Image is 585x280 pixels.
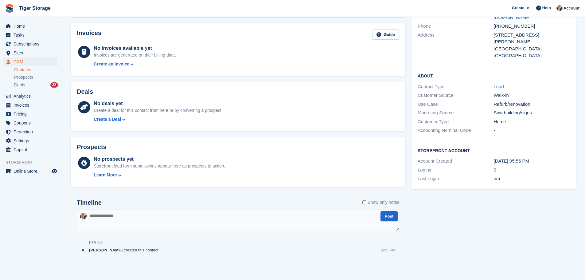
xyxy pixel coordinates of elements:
a: menu [3,57,58,66]
a: Guide [372,30,399,40]
div: Invoices are generated on their billing date. [94,52,176,58]
h2: Deals [77,88,93,95]
a: menu [3,128,58,136]
div: Saw building/signs [494,109,570,116]
span: Tasks [14,31,50,39]
span: [PERSON_NAME] [89,247,123,253]
span: Deals [14,82,25,88]
span: Analytics [14,92,50,101]
div: 0 [494,167,570,174]
a: menu [3,49,58,57]
a: menu [3,40,58,48]
div: Create a deal for this contact from here or by converting a prospect. [94,107,222,114]
h2: About [418,73,570,79]
div: [GEOGRAPHIC_DATA] [494,52,570,59]
a: menu [3,110,58,118]
h2: Prospects [77,144,107,151]
div: created this contact [89,247,162,253]
div: Accounting Nominal Code [418,127,493,134]
div: [DATE] 05:55 PM [494,158,570,165]
h2: Storefront Account [418,147,570,153]
div: Logins [418,167,493,174]
img: stora-icon-8386f47178a22dfd0bd8f6a31ec36ba5ce8667c1dd55bd0f319d3a0aa187defe.svg [5,4,14,13]
img: Becky Martin [80,213,87,219]
div: Address [418,32,493,59]
a: Create a Deal [94,116,222,123]
div: 5:55 PM [381,247,396,253]
div: Account Created [418,158,493,165]
a: menu [3,31,58,39]
div: [PHONE_NUMBER] [494,23,570,30]
a: [EMAIL_ADDRESS][DOMAIN_NAME] [494,8,535,20]
div: Learn More [94,172,117,178]
div: [STREET_ADDRESS][PERSON_NAME] [494,32,570,45]
span: Online Store [14,167,50,175]
span: Help [542,5,551,11]
a: Tiger Storage [17,3,53,13]
span: Subscriptions [14,40,50,48]
span: Prospects [14,74,33,80]
a: menu [3,119,58,127]
input: Show only notes [362,199,366,206]
a: menu [3,136,58,145]
span: Pricing [14,110,50,118]
div: n/a [494,175,570,182]
div: 22 [50,82,58,88]
span: Settings [14,136,50,145]
div: Create a Deal [94,116,121,123]
div: No deals yet [94,100,222,107]
div: Customer Type [418,118,493,125]
a: Prospects [14,74,58,81]
span: Capital [14,145,50,154]
a: Create an Invoice [94,61,176,67]
a: menu [3,167,58,175]
div: Marketing Source [418,109,493,116]
div: Walk-in [494,92,570,99]
div: Storefront lead form submissions appear here as prospects to action. [94,163,225,169]
span: Coupons [14,119,50,127]
div: No invoices available yet [94,45,176,52]
div: Contact Type [418,83,493,90]
h2: Timeline [77,199,102,206]
a: Learn More [94,172,225,178]
span: Protection [14,128,50,136]
a: menu [3,22,58,30]
div: Use Case [418,101,493,108]
div: - [494,127,570,134]
span: CRM [14,57,50,66]
span: Invoices [14,101,50,109]
div: Customer Source [418,92,493,99]
a: Preview store [51,168,58,175]
a: Deals 22 [14,82,58,88]
a: menu [3,92,58,101]
h2: Invoices [77,30,101,40]
span: Home [14,22,50,30]
div: No prospects yet [94,156,225,163]
span: Create [512,5,524,11]
div: Create an Invoice [94,61,129,67]
div: Home [494,118,570,125]
a: Contacts [14,67,58,73]
span: Sites [14,49,50,57]
div: [DATE] [89,240,102,245]
span: Storefront [6,159,61,165]
button: Post [380,211,398,221]
a: Lead [494,84,504,89]
span: Account [564,5,579,11]
a: menu [3,145,58,154]
img: Becky Martin [556,5,563,11]
label: Show only notes [362,199,399,206]
div: Phone [418,23,493,30]
div: Last Login [418,175,493,182]
div: Refurb/renovation [494,101,570,108]
div: [GEOGRAPHIC_DATA] [494,45,570,53]
a: menu [3,101,58,109]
